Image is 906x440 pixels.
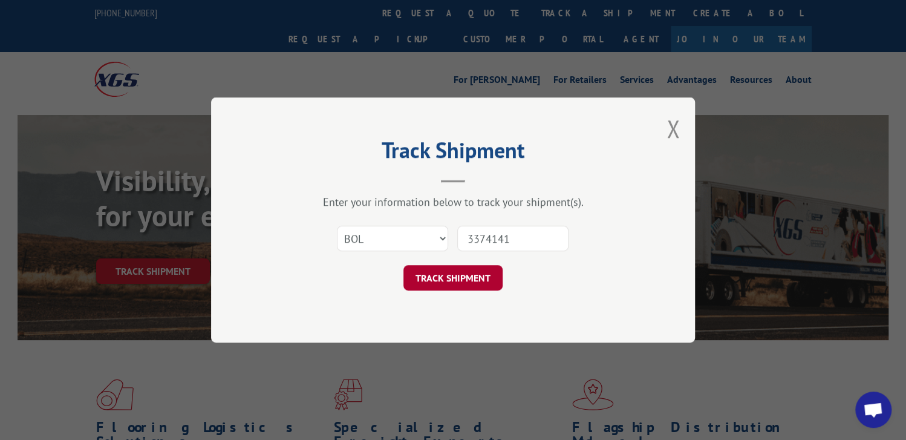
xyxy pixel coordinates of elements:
button: Close modal [666,113,680,145]
div: Open chat [855,392,891,428]
div: Enter your information below to track your shipment(s). [272,195,634,209]
button: TRACK SHIPMENT [403,265,503,291]
input: Number(s) [457,226,569,251]
h2: Track Shipment [272,142,634,165]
